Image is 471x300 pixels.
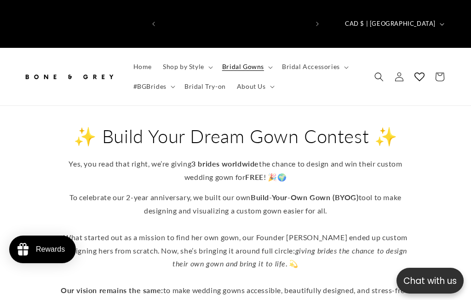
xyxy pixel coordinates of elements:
[128,77,179,96] summary: #BGBrides
[237,82,266,91] span: About Us
[56,157,415,184] p: Yes, you read that right, we’re giving the chance to design and win their custom wedding gown for...
[222,63,264,71] span: Bridal Gowns
[36,245,65,254] div: Rewards
[56,124,415,148] h2: ✨ Build Your Dream Gown Contest ✨
[396,274,464,288] p: Chat with us
[128,57,157,76] a: Home
[184,82,226,91] span: Bridal Try-on
[163,63,204,71] span: Shop by Style
[245,173,263,181] strong: FREE
[133,82,167,91] span: #BGBrides
[231,77,278,96] summary: About Us
[396,268,464,294] button: Open chatbox
[345,19,436,29] span: CAD $ | [GEOGRAPHIC_DATA]
[56,191,415,297] p: To celebrate our 2-year anniversary, we built our own tool to make designing and visualizing a cu...
[133,63,152,71] span: Home
[369,67,389,87] summary: Search
[23,67,115,87] img: Bone and Grey Bridal
[144,15,164,33] button: Previous announcement
[179,77,231,96] a: Bridal Try-on
[251,193,359,202] strong: Build-Your-Own Gown (BYOG)
[191,159,220,168] strong: 3 brides
[282,63,340,71] span: Bridal Accessories
[307,15,327,33] button: Next announcement
[276,57,352,76] summary: Bridal Accessories
[339,15,448,33] button: CAD $ | [GEOGRAPHIC_DATA]
[61,286,163,294] strong: Our vision remains the same:
[217,57,276,76] summary: Bridal Gowns
[222,159,259,168] strong: worldwide
[20,63,119,90] a: Bone and Grey Bridal
[157,57,217,76] summary: Shop by Style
